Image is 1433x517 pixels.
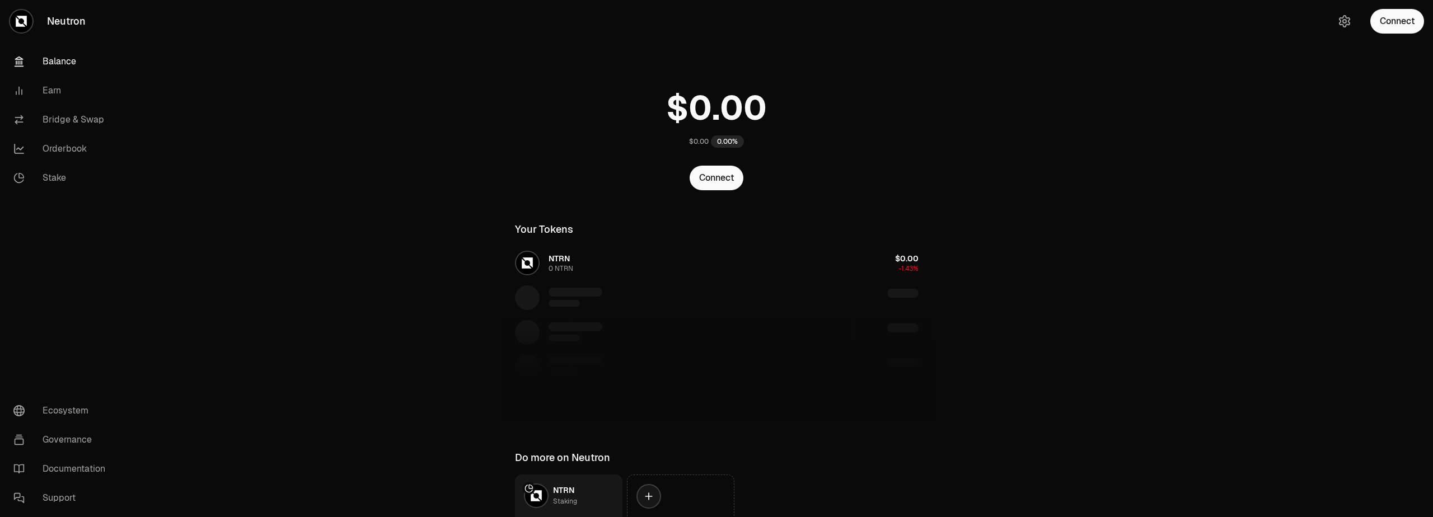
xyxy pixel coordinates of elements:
a: Bridge & Swap [4,105,121,134]
a: Balance [4,47,121,76]
img: NTRN Logo [525,485,547,507]
a: Earn [4,76,121,105]
a: Orderbook [4,134,121,163]
button: Connect [1370,9,1424,34]
a: Stake [4,163,121,192]
a: Ecosystem [4,396,121,425]
div: $0.00 [689,137,709,146]
button: Connect [690,166,743,190]
div: 0.00% [711,135,744,148]
a: Documentation [4,454,121,483]
span: NTRN [553,485,574,495]
div: Your Tokens [515,222,573,237]
a: Support [4,483,121,513]
a: Governance [4,425,121,454]
div: Do more on Neutron [515,450,610,466]
div: Staking [553,496,577,507]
